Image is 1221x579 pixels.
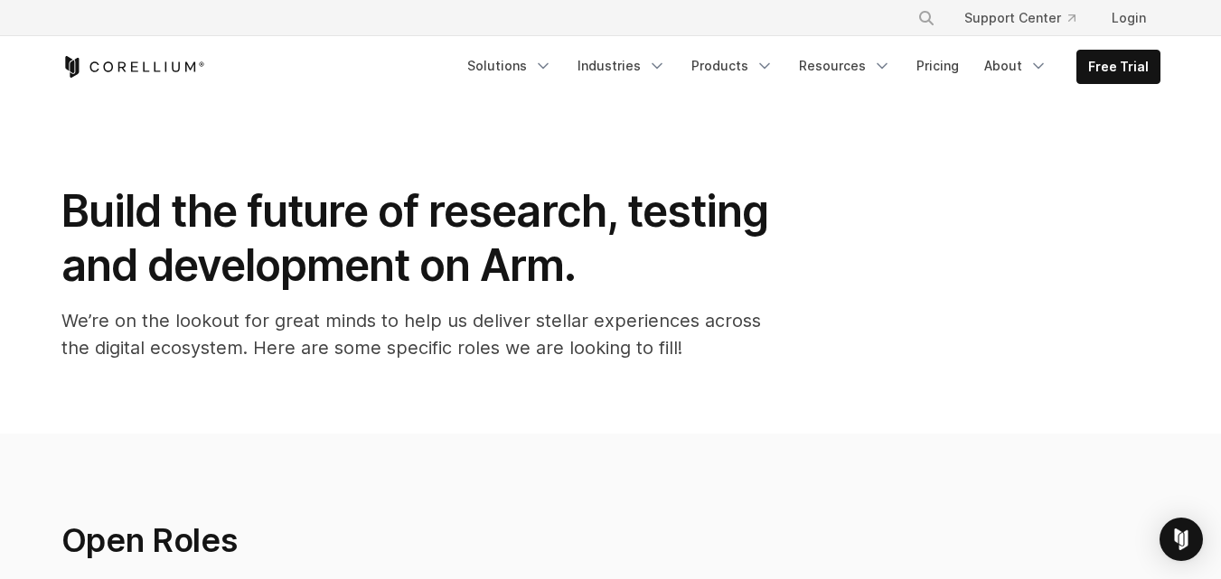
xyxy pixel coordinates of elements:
[906,50,970,82] a: Pricing
[61,520,877,560] h2: Open Roles
[567,50,677,82] a: Industries
[788,50,902,82] a: Resources
[1077,51,1160,83] a: Free Trial
[1097,2,1160,34] a: Login
[456,50,563,82] a: Solutions
[1160,518,1203,561] div: Open Intercom Messenger
[950,2,1090,34] a: Support Center
[61,307,784,361] p: We’re on the lookout for great minds to help us deliver stellar experiences across the digital ec...
[681,50,784,82] a: Products
[61,184,784,293] h1: Build the future of research, testing and development on Arm.
[61,56,205,78] a: Corellium Home
[910,2,943,34] button: Search
[896,2,1160,34] div: Navigation Menu
[456,50,1160,84] div: Navigation Menu
[973,50,1058,82] a: About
